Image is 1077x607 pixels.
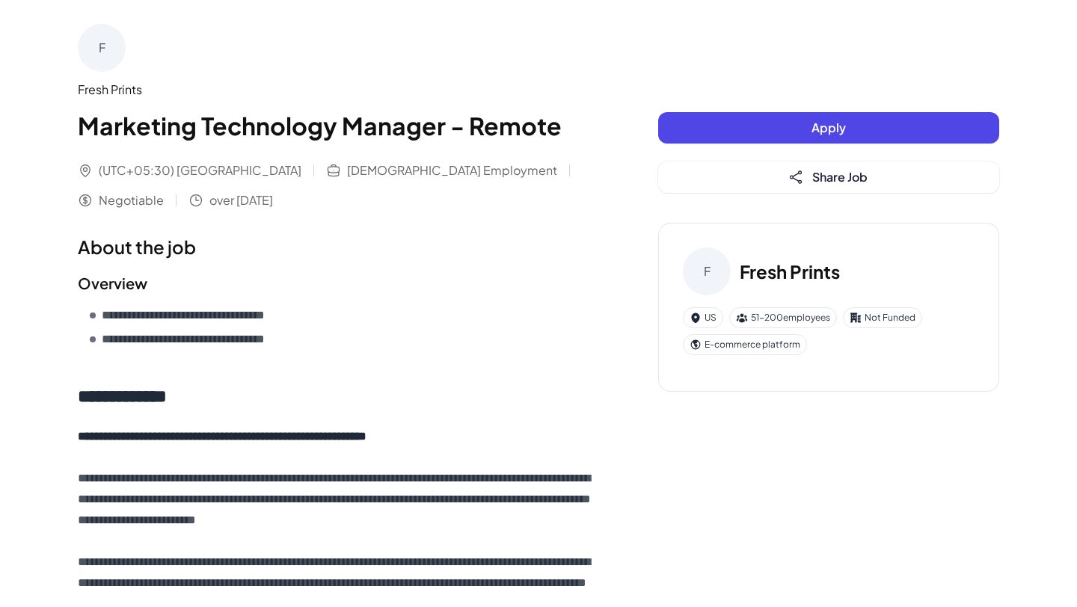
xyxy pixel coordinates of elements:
div: Not Funded [843,307,922,328]
span: Apply [811,120,846,135]
h2: Overview [78,272,598,295]
div: F [683,247,731,295]
span: over [DATE] [209,191,273,209]
div: US [683,307,723,328]
button: Share Job [658,161,999,193]
div: 51-200 employees [729,307,837,328]
h1: Marketing Technology Manager - Remote [78,108,598,144]
span: (UTC+05:30) [GEOGRAPHIC_DATA] [99,161,301,179]
button: Apply [658,112,999,144]
span: [DEMOGRAPHIC_DATA] Employment [347,161,557,179]
div: F [78,24,126,72]
div: E-commerce platform [683,334,807,355]
div: Fresh Prints [78,81,598,99]
span: Negotiable [99,191,164,209]
h1: About the job [78,233,598,260]
span: Share Job [812,169,868,185]
h3: Fresh Prints [740,258,840,285]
